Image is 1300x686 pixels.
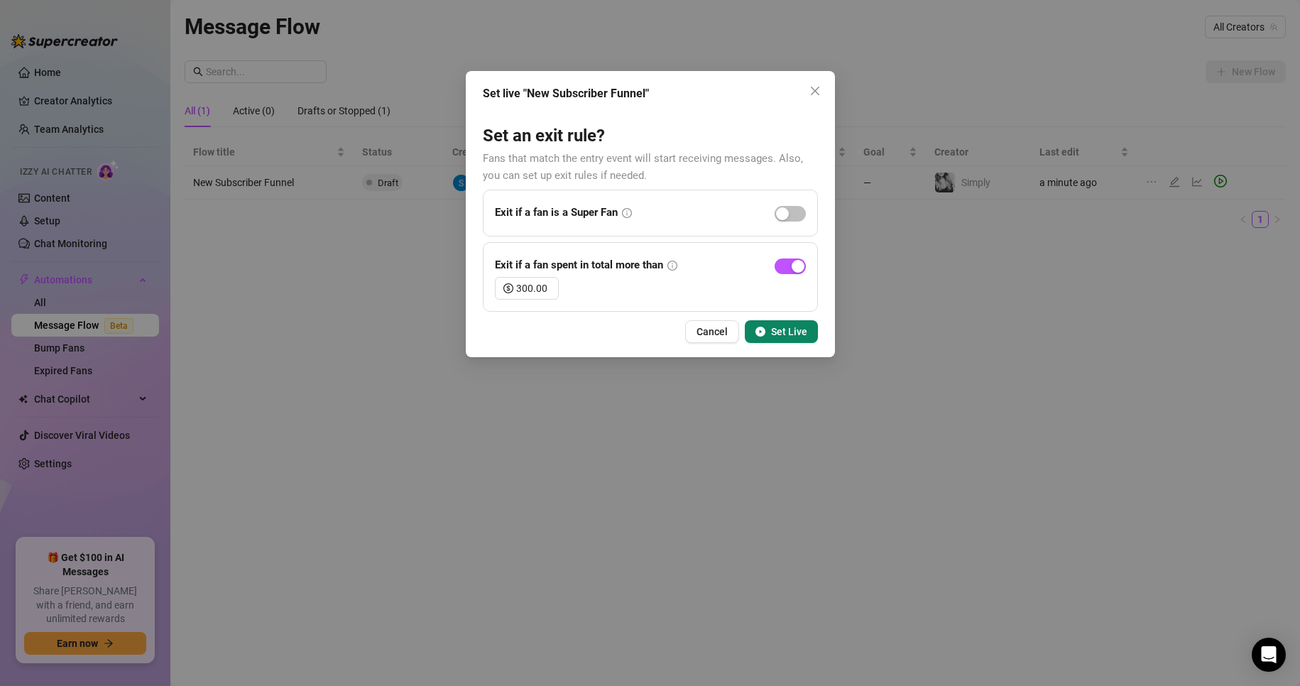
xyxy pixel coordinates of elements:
[771,326,807,337] span: Set Live
[804,85,826,97] span: Close
[697,326,728,337] span: Cancel
[667,261,677,271] span: info-circle
[483,125,818,148] h3: Set an exit rule?
[483,152,803,182] span: Fans that match the entry event will start receiving messages. Also, you can set up exit rules if...
[1252,638,1286,672] div: Open Intercom Messenger
[745,320,818,343] button: Set Live
[495,206,618,219] strong: Exit if a fan is a Super Fan
[483,85,818,102] div: Set live "New Subscriber Funnel"
[809,85,821,97] span: close
[804,80,826,102] button: Close
[495,258,663,271] strong: Exit if a fan spent in total more than
[622,208,632,218] span: info-circle
[755,327,765,337] span: play-circle
[685,320,739,343] button: Cancel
